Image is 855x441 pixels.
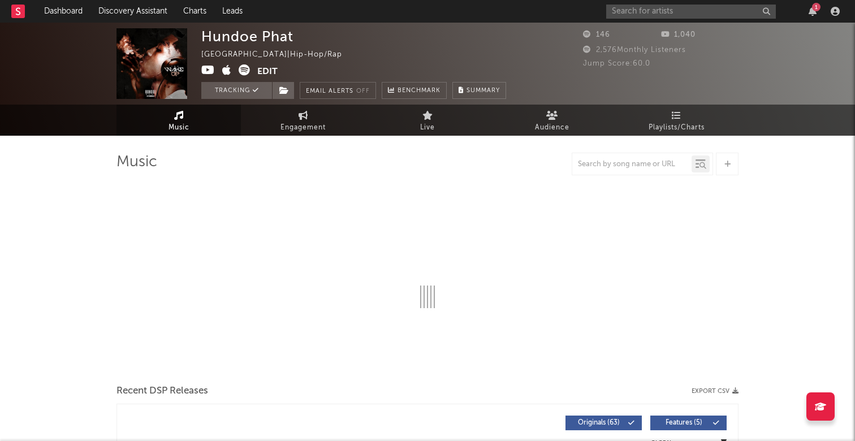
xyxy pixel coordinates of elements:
input: Search for artists [606,5,776,19]
span: Recent DSP Releases [116,384,208,398]
input: Search by song name or URL [572,160,692,169]
span: Features ( 5 ) [658,420,710,426]
span: Originals ( 63 ) [573,420,625,426]
button: Features(5) [650,416,727,430]
div: [GEOGRAPHIC_DATA] | Hip-Hop/Rap [201,48,355,62]
button: Edit [257,64,278,79]
span: Summary [467,88,500,94]
a: Benchmark [382,82,447,99]
a: Playlists/Charts [614,105,739,136]
span: Jump Score: 60.0 [583,60,650,67]
span: 2,576 Monthly Listeners [583,46,686,54]
a: Engagement [241,105,365,136]
button: Email AlertsOff [300,82,376,99]
button: Summary [452,82,506,99]
button: 1 [809,7,817,16]
span: 146 [583,31,610,38]
span: 1,040 [661,31,696,38]
button: Export CSV [692,388,739,395]
button: Originals(63) [565,416,642,430]
span: Music [169,121,189,135]
div: Hundoe Phat [201,28,293,45]
span: Engagement [280,121,326,135]
span: Playlists/Charts [649,121,705,135]
button: Tracking [201,82,272,99]
a: Audience [490,105,614,136]
a: Live [365,105,490,136]
span: Audience [535,121,569,135]
a: Music [116,105,241,136]
em: Off [356,88,370,94]
span: Benchmark [398,84,441,98]
div: 1 [812,3,821,11]
span: Live [420,121,435,135]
